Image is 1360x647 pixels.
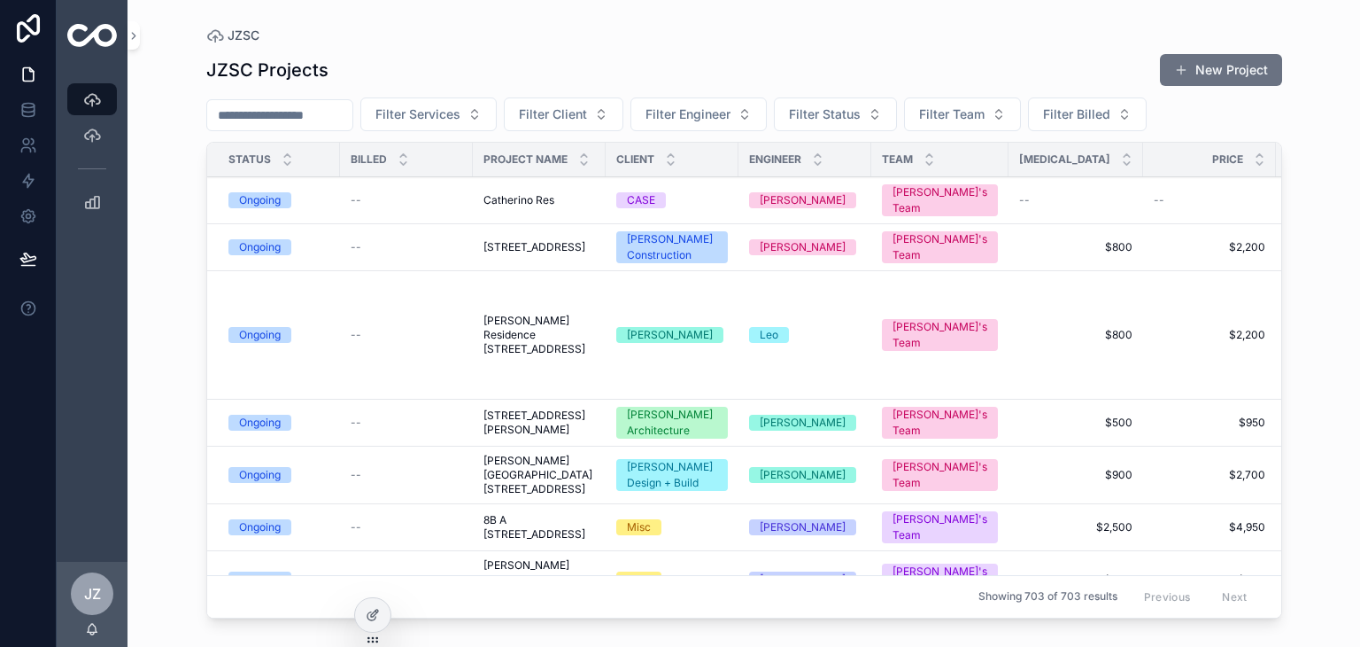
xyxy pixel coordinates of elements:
span: $2,200 [1154,240,1265,254]
a: 8B A [STREET_ADDRESS] [483,513,595,542]
span: Team [882,152,913,167]
div: [PERSON_NAME] Design + Build [627,459,717,491]
span: Status [228,152,271,167]
a: Ongoing [228,467,329,483]
button: Select Button [630,97,767,131]
a: [PERSON_NAME] Design + Build [616,459,728,491]
span: $2,700 [1154,468,1265,482]
button: New Project [1160,54,1282,86]
span: -- [351,520,361,534]
a: [PERSON_NAME]'s Team [882,459,998,491]
a: [STREET_ADDRESS][PERSON_NAME] [483,409,595,437]
a: [PERSON_NAME] Architecture [616,407,728,439]
span: JZ [84,583,101,604]
div: [PERSON_NAME] [760,467,846,483]
a: [PERSON_NAME]'s Team [882,407,998,439]
div: Misc [627,572,651,588]
span: Filter Billed [1043,105,1110,123]
div: [PERSON_NAME]'s Team [892,231,987,263]
div: [PERSON_NAME] [760,415,846,431]
span: Filter Engineer [645,105,730,123]
h1: JZSC Projects [206,58,328,82]
div: [PERSON_NAME] [760,239,846,255]
span: Filter Client [519,105,587,123]
span: Filter Status [789,105,861,123]
span: $400 [1019,573,1132,587]
span: Catherino Res [483,193,554,207]
div: [PERSON_NAME]'s Team [892,319,987,351]
a: Misc [616,519,728,535]
a: [PERSON_NAME] [616,327,728,343]
a: -- [351,468,462,482]
a: Leo [749,327,861,343]
a: $2,500 [1019,520,1132,534]
a: -- [1019,193,1132,207]
div: Ongoing [239,415,281,431]
span: Billed [351,152,387,167]
a: [PERSON_NAME] [749,192,861,208]
span: [MEDICAL_DATA] [1019,152,1110,167]
a: [PERSON_NAME] Residence [STREET_ADDRESS] [483,314,595,356]
img: App logo [67,24,117,47]
a: CASE [616,192,728,208]
a: [PERSON_NAME]'s Team [882,564,998,596]
span: $950 [1154,416,1265,430]
span: -- [1019,193,1030,207]
div: Misc [627,519,651,535]
a: -- [351,328,462,342]
span: [PERSON_NAME] Residence [STREET_ADDRESS] [483,558,595,601]
div: [PERSON_NAME]'s Team [892,184,987,216]
a: [PERSON_NAME]'s Team [882,511,998,543]
span: [STREET_ADDRESS] [483,240,585,254]
a: [PERSON_NAME] [749,519,861,535]
a: [PERSON_NAME]'s Team [882,184,998,216]
span: Client [616,152,654,167]
a: Misc [616,572,728,588]
button: Select Button [904,97,1021,131]
a: Catherino Res [483,193,595,207]
div: Ongoing [239,192,281,208]
a: $900 [1019,468,1132,482]
span: $4,950 [1154,520,1265,534]
a: Ongoing [228,415,329,431]
a: -- [351,240,462,254]
a: $500 [1019,416,1132,430]
div: Ongoing [239,572,281,588]
span: -- [351,468,361,482]
a: -- [351,520,462,534]
a: [PERSON_NAME] [749,572,861,588]
div: Ongoing [239,467,281,483]
a: [PERSON_NAME] [749,467,861,483]
span: $800 [1019,328,1132,342]
a: -- [351,193,462,207]
button: Select Button [1028,97,1147,131]
span: JZSC [228,27,259,44]
a: $800 [1154,573,1265,587]
div: Ongoing [239,519,281,535]
div: Ongoing [239,327,281,343]
button: Select Button [774,97,897,131]
span: -- [351,193,361,207]
div: [PERSON_NAME] Construction [627,231,717,263]
div: [PERSON_NAME] [760,572,846,588]
div: [PERSON_NAME]'s Team [892,407,987,439]
div: scrollable content [57,71,127,241]
span: Engineer [749,152,801,167]
div: Leo [760,327,778,343]
a: JZSC [206,27,259,44]
a: -- [351,573,462,587]
div: CASE [627,192,655,208]
span: Filter Services [375,105,460,123]
a: [PERSON_NAME] [749,415,861,431]
a: $800 [1019,240,1132,254]
div: [PERSON_NAME] [627,327,713,343]
a: [PERSON_NAME]'s Team [882,319,998,351]
a: [PERSON_NAME][GEOGRAPHIC_DATA] [STREET_ADDRESS] [483,454,595,496]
